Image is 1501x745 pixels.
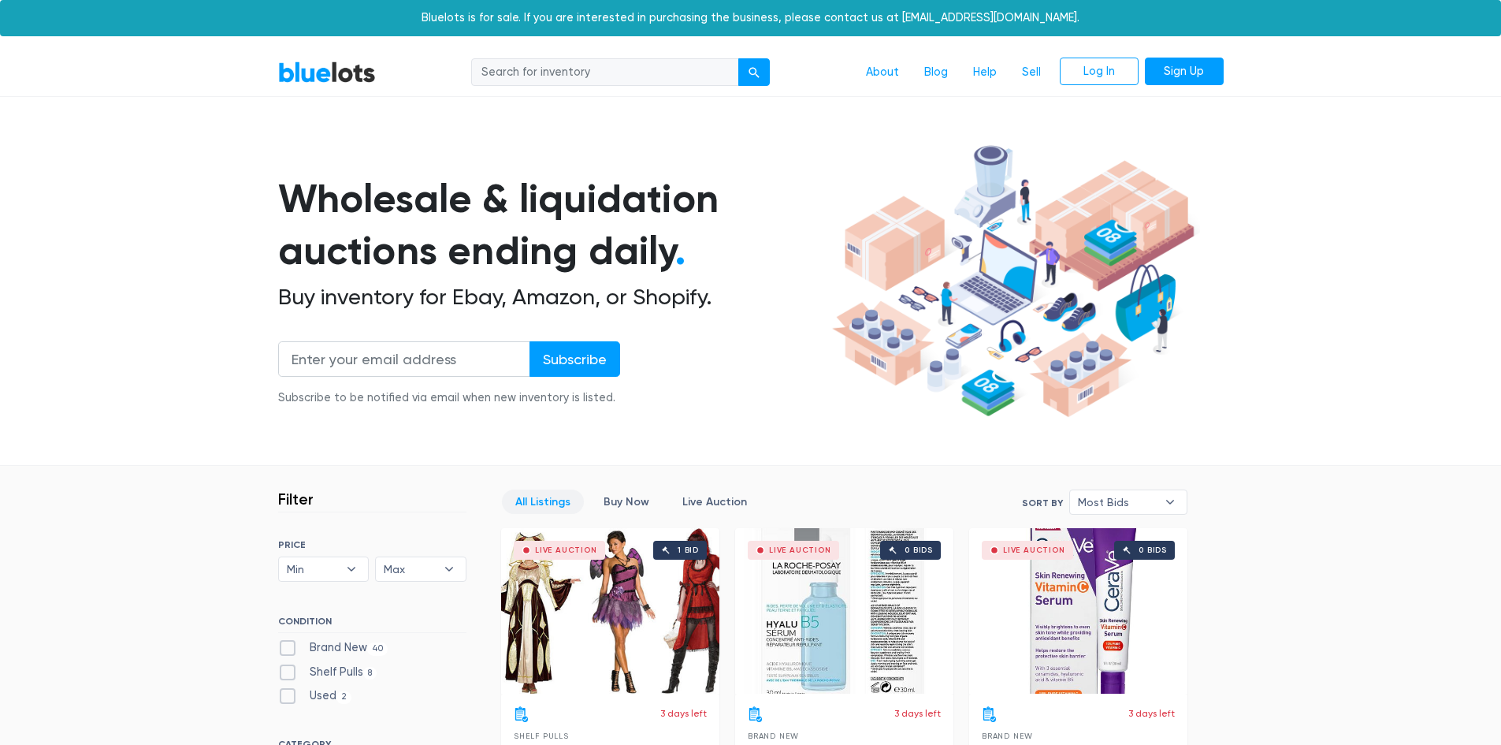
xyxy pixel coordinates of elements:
b: ▾ [335,557,368,581]
span: Most Bids [1078,490,1157,514]
h1: Wholesale & liquidation auctions ending daily [278,173,827,278]
span: Brand New [748,732,799,740]
span: Max [384,557,436,581]
label: Brand New [278,639,388,657]
span: 8 [363,667,377,680]
div: Subscribe to be notified via email when new inventory is listed. [278,389,620,407]
div: 0 bids [1139,546,1167,554]
a: Blog [912,58,960,88]
a: Log In [1060,58,1139,86]
a: Buy Now [590,490,663,514]
label: Used [278,687,352,705]
div: 1 bid [678,546,699,554]
b: ▾ [433,557,466,581]
input: Subscribe [529,341,620,377]
p: 3 days left [894,706,941,721]
span: Brand New [982,732,1033,740]
span: . [675,227,685,274]
h6: CONDITION [278,616,466,633]
h6: PRICE [278,539,466,550]
a: About [853,58,912,88]
a: Sell [1009,58,1053,88]
a: Live Auction 0 bids [735,528,953,694]
input: Enter your email address [278,341,530,377]
label: Shelf Pulls [278,664,377,681]
b: ▾ [1154,490,1187,514]
div: 0 bids [905,546,933,554]
a: Help [960,58,1009,88]
p: 3 days left [660,706,707,721]
img: hero-ee84e7d0318cb26816c560f6b4441b76977f77a177738b4e94f68c95b2b83dbb.png [827,138,1200,425]
label: Sort By [1022,496,1063,510]
h3: Filter [278,490,314,508]
a: Live Auction 1 bid [501,528,719,694]
h2: Buy inventory for Ebay, Amazon, or Shopify. [278,284,827,311]
span: Min [287,557,339,581]
span: 40 [367,643,388,655]
a: Live Auction 0 bids [969,528,1187,694]
div: Live Auction [769,546,831,554]
a: All Listings [502,490,584,514]
a: Live Auction [669,490,760,514]
span: Shelf Pulls [514,732,569,740]
input: Search for inventory [471,58,739,87]
div: Live Auction [535,546,597,554]
a: Sign Up [1145,58,1224,86]
a: BlueLots [278,61,376,84]
p: 3 days left [1128,706,1175,721]
span: 2 [336,691,352,704]
div: Live Auction [1003,546,1065,554]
